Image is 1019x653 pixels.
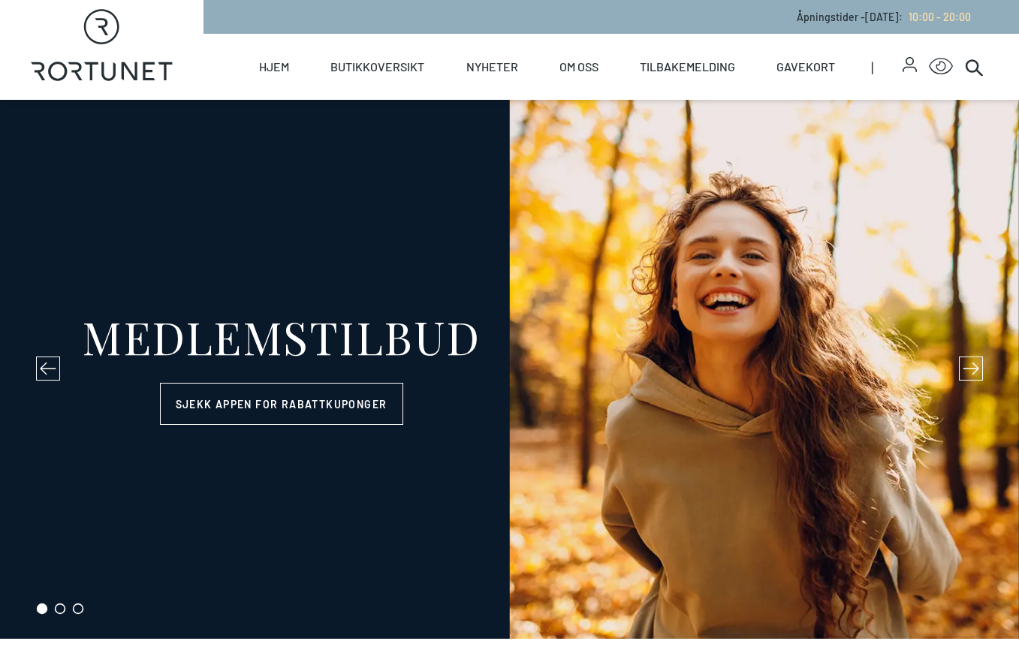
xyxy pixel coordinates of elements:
[776,34,835,100] a: Gavekort
[259,34,289,100] a: Hjem
[903,11,971,23] a: 10:00 - 20:00
[160,383,403,425] a: Sjekk appen for rabattkuponger
[929,55,953,79] button: Open Accessibility Menu
[82,314,481,359] div: MEDLEMSTILBUD
[466,34,518,100] a: Nyheter
[330,34,424,100] a: Butikkoversikt
[909,11,971,23] span: 10:00 - 20:00
[871,34,903,100] span: |
[640,34,735,100] a: Tilbakemelding
[797,9,971,25] p: Åpningstider - [DATE] :
[559,34,598,100] a: Om oss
